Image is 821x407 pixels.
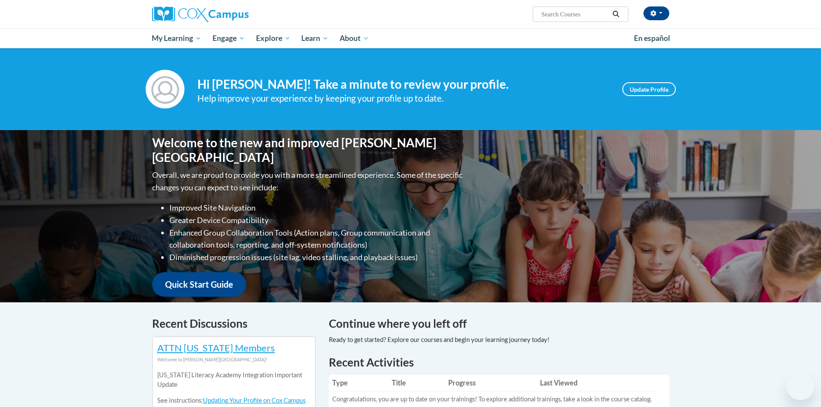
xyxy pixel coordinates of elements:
[634,34,670,43] span: En español
[537,374,655,391] th: Last Viewed
[301,33,328,43] span: Learn
[445,374,537,391] th: Progress
[152,136,465,165] h1: Welcome to the new and improved [PERSON_NAME][GEOGRAPHIC_DATA]
[329,374,389,391] th: Type
[157,370,311,389] p: [US_STATE] Literacy Academy Integration Important Update
[169,214,465,227] li: Greater Device Compatibility
[152,6,316,22] a: Cox Campus
[250,28,296,48] a: Explore
[169,251,465,264] li: Diminished progression issues (site lag, video stalling, and playback issues)
[139,28,682,48] div: Main menu
[197,77,609,92] h4: Hi [PERSON_NAME]! Take a minute to review your profile.
[169,227,465,252] li: Enhanced Group Collaboration Tools (Action plans, Group communication and collaboration tools, re...
[787,373,814,400] iframe: Button to launch messaging window
[157,396,311,405] p: See instructions:
[296,28,334,48] a: Learn
[540,9,609,19] input: Search Courses
[329,315,669,332] h4: Continue where you left off
[388,374,445,391] th: Title
[207,28,250,48] a: Engage
[609,9,622,19] button: Search
[212,33,245,43] span: Engage
[152,33,201,43] span: My Learning
[152,315,316,332] h4: Recent Discussions
[147,28,207,48] a: My Learning
[622,82,676,96] a: Update Profile
[157,355,311,364] div: Welcome to [PERSON_NAME][GEOGRAPHIC_DATA]!
[643,6,669,20] button: Account Settings
[256,33,290,43] span: Explore
[169,202,465,214] li: Improved Site Navigation
[197,91,609,106] div: Help improve your experience by keeping your profile up to date.
[334,28,375,48] a: About
[146,70,184,109] img: Profile Image
[340,33,369,43] span: About
[628,29,676,47] a: En español
[152,6,249,22] img: Cox Campus
[152,272,246,297] a: Quick Start Guide
[329,354,669,370] h1: Recent Activities
[157,342,275,354] a: ATTN [US_STATE] Members
[152,169,465,194] p: Overall, we are proud to provide you with a more streamlined experience. Some of the specific cha...
[203,397,306,404] a: Updating Your Profile on Cox Campus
